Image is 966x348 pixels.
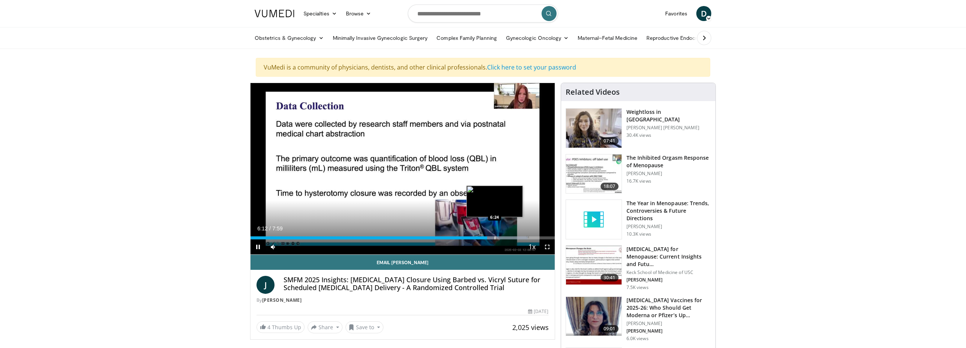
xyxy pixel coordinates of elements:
[626,108,711,123] h3: Weightloss in [GEOGRAPHIC_DATA]
[284,276,549,292] h4: SMFM 2025 Insights: [MEDICAL_DATA] Closure Using Barbed vs. Vicryl Suture for Scheduled [MEDICAL_...
[269,225,271,231] span: /
[626,245,711,268] h3: [MEDICAL_DATA] for Menopause: Current Insights and Futu…
[251,239,266,254] button: Pause
[308,321,343,333] button: Share
[566,109,622,148] img: 9983fed1-7565-45be-8934-aef1103ce6e2.150x105_q85_crop-smart_upscale.jpg
[250,30,328,45] a: Obstetrics & Gynecology
[566,154,622,194] img: 283c0f17-5e2d-42ba-a87c-168d447cdba4.150x105_q85_crop-smart_upscale.jpg
[626,178,651,184] p: 16.7K views
[251,83,555,255] video-js: Video Player
[487,63,576,71] a: Click here to set your password
[299,6,341,21] a: Specialties
[432,30,501,45] a: Complex Family Planning
[566,108,711,148] a: 07:41 Weightloss in [GEOGRAPHIC_DATA] [PERSON_NAME] [PERSON_NAME] 30.4K views
[626,224,711,230] p: [PERSON_NAME]
[251,236,555,239] div: Progress Bar
[566,200,711,239] a: The Year in Menopause: Trends, Controversies & Future Directions [PERSON_NAME] 10.3K views
[626,132,651,138] p: 30.4K views
[257,321,305,333] a: 4 Thumbs Up
[626,269,711,275] p: Keck School of Medicine of USC
[626,171,711,177] p: [PERSON_NAME]
[328,30,432,45] a: Minimally Invasive Gynecologic Surgery
[272,225,282,231] span: 7:59
[266,239,281,254] button: Mute
[346,321,384,333] button: Save to
[540,239,555,254] button: Fullscreen
[512,323,549,332] span: 2,025 views
[626,328,711,334] p: [PERSON_NAME]
[257,276,275,294] a: J
[626,284,649,291] p: 7.5K views
[528,308,548,315] div: [DATE]
[566,246,622,285] img: 47271b8a-94f4-49c8-b914-2a3d3af03a9e.150x105_q85_crop-smart_upscale.jpg
[256,58,710,77] div: VuMedi is a community of physicians, dentists, and other clinical professionals.
[626,321,711,327] p: [PERSON_NAME]
[626,297,711,319] h3: [MEDICAL_DATA] Vaccines for 2025-26: Who Should Get Moderna or Pfizer’s Up…
[466,186,523,217] img: image.jpeg
[408,5,558,23] input: Search topics, interventions
[257,225,267,231] span: 6:12
[566,200,622,239] img: video_placeholder_short.svg
[255,10,294,17] img: VuMedi Logo
[601,325,619,333] span: 09:01
[626,277,711,283] p: [PERSON_NAME]
[696,6,711,21] a: D
[601,137,619,145] span: 07:41
[566,297,622,336] img: 4e370bb1-17f0-4657-a42f-9b995da70d2f.png.150x105_q85_crop-smart_upscale.png
[566,154,711,194] a: 18:07 The Inhibited Orgasm Response of Menopause [PERSON_NAME] 16.7K views
[573,30,642,45] a: Maternal–Fetal Medicine
[566,245,711,291] a: 30:41 [MEDICAL_DATA] for Menopause: Current Insights and Futu… Keck School of Medicine of USC [PE...
[601,274,619,281] span: 30:41
[626,154,711,169] h3: The Inhibited Orgasm Response of Menopause
[626,336,649,342] p: 6.0K views
[566,297,711,342] a: 09:01 [MEDICAL_DATA] Vaccines for 2025-26: Who Should Get Moderna or Pfizer’s Up… [PERSON_NAME] [...
[251,255,555,270] a: Email [PERSON_NAME]
[267,324,270,331] span: 4
[501,30,573,45] a: Gynecologic Oncology
[257,297,549,304] div: By
[262,297,302,303] a: [PERSON_NAME]
[626,125,711,131] p: [PERSON_NAME] [PERSON_NAME]
[566,88,620,97] h4: Related Videos
[626,231,651,237] p: 10.3K views
[642,30,768,45] a: Reproductive Endocrinology & [MEDICAL_DATA]
[661,6,692,21] a: Favorites
[601,183,619,190] span: 18:07
[626,200,711,222] h3: The Year in Menopause: Trends, Controversies & Future Directions
[525,239,540,254] button: Playback Rate
[341,6,376,21] a: Browse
